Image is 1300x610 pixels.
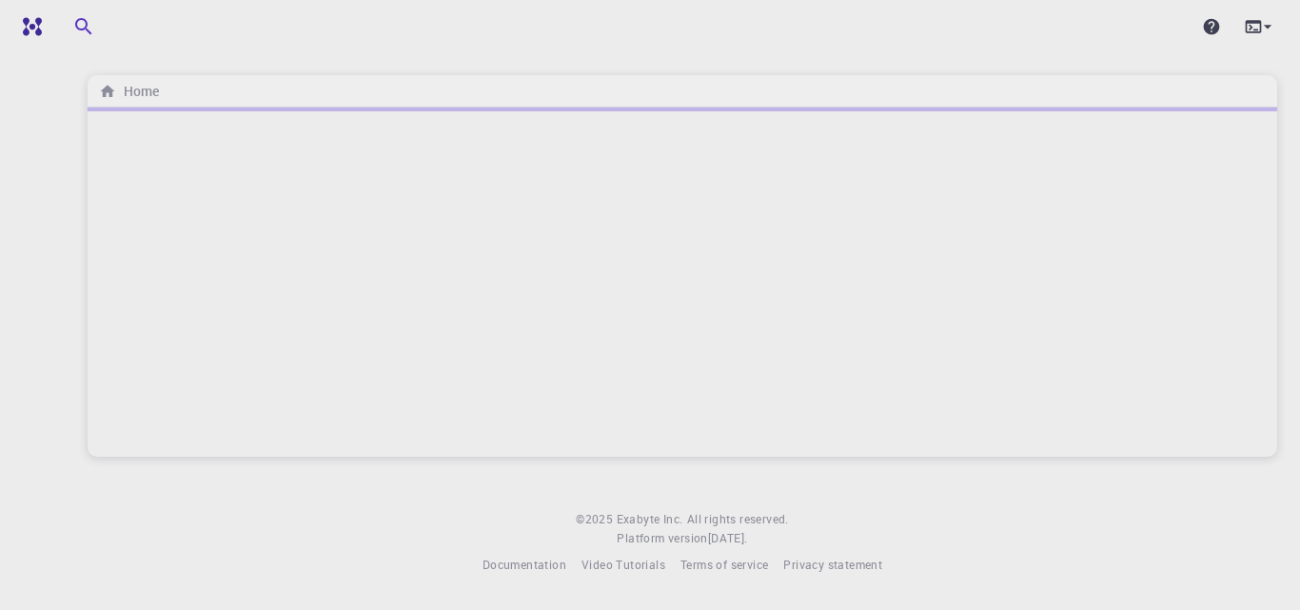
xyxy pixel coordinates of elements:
[617,510,683,529] a: Exabyte Inc.
[680,556,768,575] a: Terms of service
[617,511,683,526] span: Exabyte Inc.
[95,81,163,102] nav: breadcrumb
[783,556,882,575] a: Privacy statement
[483,557,566,572] span: Documentation
[576,510,616,529] span: © 2025
[708,529,748,548] a: [DATE].
[483,556,566,575] a: Documentation
[116,81,159,102] h6: Home
[617,529,707,548] span: Platform version
[581,557,665,572] span: Video Tutorials
[708,530,748,545] span: [DATE] .
[15,17,42,36] img: logo
[783,557,882,572] span: Privacy statement
[581,556,665,575] a: Video Tutorials
[687,510,789,529] span: All rights reserved.
[680,557,768,572] span: Terms of service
